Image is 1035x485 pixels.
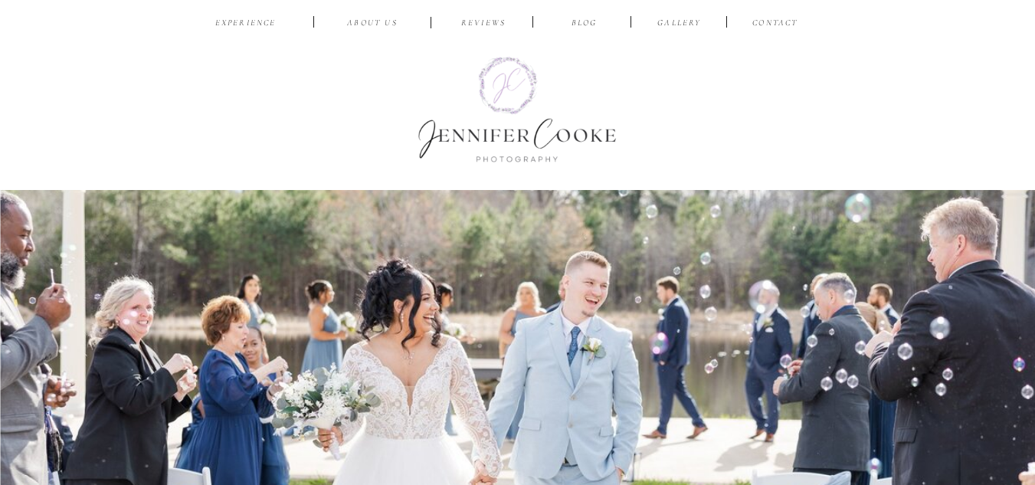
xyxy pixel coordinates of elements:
[210,17,282,31] a: EXPERIENCE
[336,17,409,31] a: ABOUT US
[560,17,609,31] a: BLOG
[750,17,801,31] a: CONTACT
[654,17,706,31] a: Gallery
[447,17,520,31] a: reviews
